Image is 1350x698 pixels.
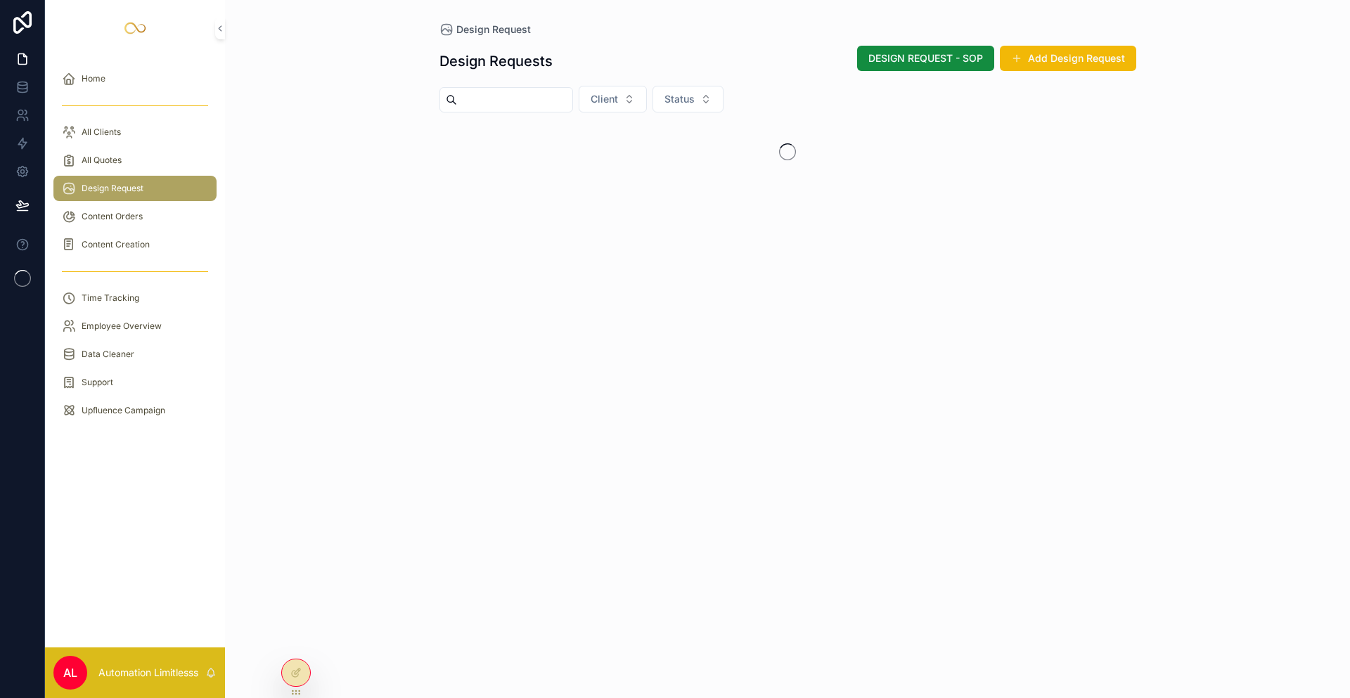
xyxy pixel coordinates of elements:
[53,398,217,423] a: Upfluence Campaign
[456,22,531,37] span: Design Request
[53,119,217,145] a: All Clients
[63,664,77,681] span: AL
[1000,46,1136,71] button: Add Design Request
[98,666,198,680] p: Automation Limitlesss
[82,127,121,138] span: All Clients
[591,92,618,106] span: Client
[82,321,162,332] span: Employee Overview
[53,342,217,367] a: Data Cleaner
[53,232,217,257] a: Content Creation
[652,86,724,112] button: Select Button
[124,17,146,39] img: App logo
[53,370,217,395] a: Support
[82,292,139,304] span: Time Tracking
[439,22,531,37] a: Design Request
[857,46,994,71] button: DESIGN REQUEST - SOP
[82,405,165,416] span: Upfluence Campaign
[53,148,217,173] a: All Quotes
[868,51,983,65] span: DESIGN REQUEST - SOP
[82,377,113,388] span: Support
[82,239,150,250] span: Content Creation
[82,211,143,222] span: Content Orders
[53,285,217,311] a: Time Tracking
[53,204,217,229] a: Content Orders
[53,314,217,339] a: Employee Overview
[664,92,695,106] span: Status
[82,73,105,84] span: Home
[53,176,217,201] a: Design Request
[579,86,647,112] button: Select Button
[82,183,143,194] span: Design Request
[439,51,553,71] h1: Design Requests
[45,56,225,441] div: scrollable content
[53,66,217,91] a: Home
[82,349,134,360] span: Data Cleaner
[82,155,122,166] span: All Quotes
